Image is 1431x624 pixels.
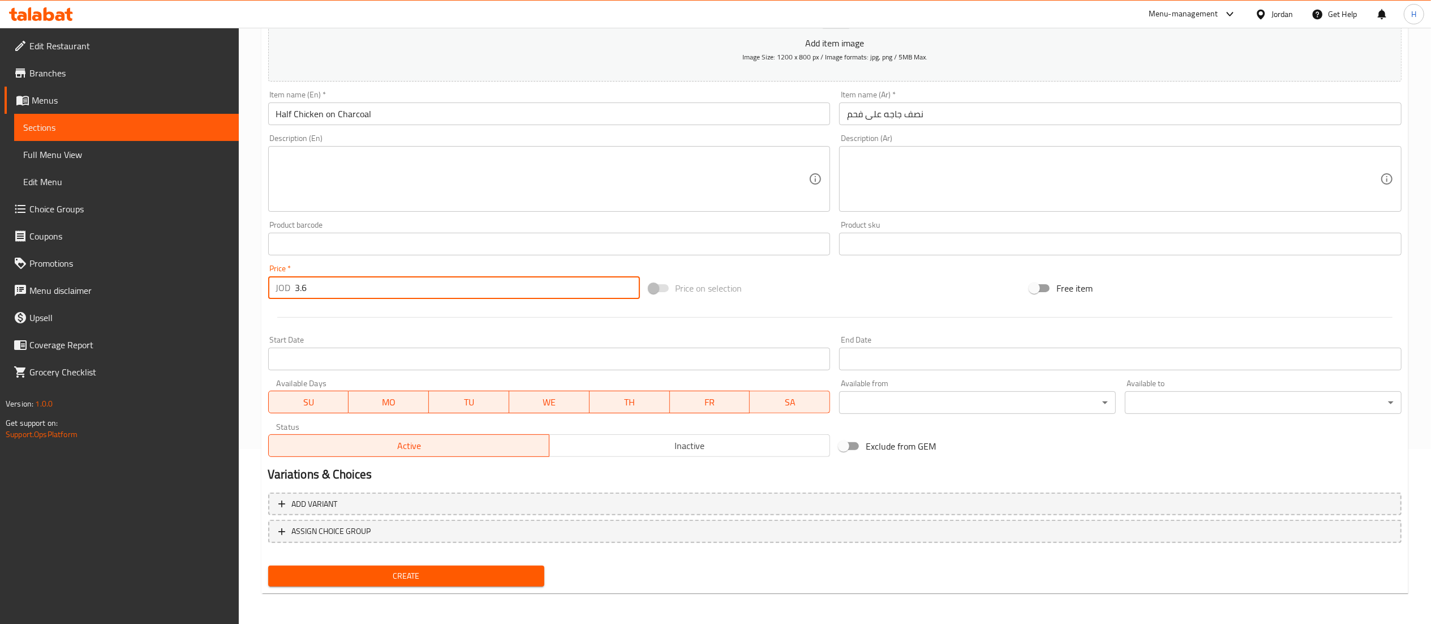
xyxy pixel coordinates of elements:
[6,416,58,430] span: Get support on:
[750,391,830,413] button: SA
[29,202,230,216] span: Choice Groups
[676,281,742,295] span: Price on selection
[839,102,1402,125] input: Enter name Ar
[29,311,230,324] span: Upsell
[14,141,239,168] a: Full Menu View
[277,569,536,583] span: Create
[509,391,590,413] button: WE
[1056,281,1093,295] span: Free item
[29,229,230,243] span: Coupons
[5,59,239,87] a: Branches
[866,439,936,453] span: Exclude from GEM
[29,66,230,80] span: Branches
[35,396,53,411] span: 1.0.0
[5,331,239,358] a: Coverage Report
[23,148,230,161] span: Full Menu View
[268,466,1402,483] h2: Variations & Choices
[670,391,750,413] button: FR
[754,394,826,411] span: SA
[14,114,239,141] a: Sections
[29,39,230,53] span: Edit Restaurant
[433,394,505,411] span: TU
[349,391,429,413] button: MO
[6,427,78,442] a: Support.OpsPlatform
[23,121,230,134] span: Sections
[268,493,1402,516] button: Add variant
[1125,391,1402,414] div: ​
[276,281,291,294] p: JOD
[29,284,230,297] span: Menu disclaimer
[268,391,349,413] button: SU
[590,391,670,413] button: TH
[5,32,239,59] a: Edit Restaurant
[268,233,831,255] input: Please enter product barcode
[554,438,826,454] span: Inactive
[268,102,831,125] input: Enter name En
[5,304,239,331] a: Upsell
[29,338,230,352] span: Coverage Report
[429,391,509,413] button: TU
[268,566,545,587] button: Create
[353,394,424,411] span: MO
[5,250,239,277] a: Promotions
[295,276,640,299] input: Please enter price
[5,195,239,223] a: Choice Groups
[14,168,239,195] a: Edit Menu
[5,87,239,114] a: Menus
[6,396,33,411] span: Version:
[23,175,230,189] span: Edit Menu
[549,434,830,457] button: Inactive
[273,394,345,411] span: SU
[286,36,1384,50] p: Add item image
[514,394,585,411] span: WE
[742,50,927,63] span: Image Size: 1200 x 800 px / Image formats: jpg, png / 5MB Max.
[1149,7,1218,21] div: Menu-management
[292,524,371,538] span: ASSIGN CHOICE GROUP
[268,434,549,457] button: Active
[5,277,239,304] a: Menu disclaimer
[839,233,1402,255] input: Please enter product sku
[594,394,665,411] span: TH
[32,93,230,107] span: Menus
[29,257,230,270] span: Promotions
[1271,8,1294,20] div: Jordan
[268,520,1402,543] button: ASSIGN CHOICE GROUP
[29,365,230,379] span: Grocery Checklist
[839,391,1116,414] div: ​
[5,358,239,386] a: Grocery Checklist
[674,394,746,411] span: FR
[292,497,338,511] span: Add variant
[5,223,239,250] a: Coupons
[273,438,545,454] span: Active
[1411,8,1416,20] span: H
